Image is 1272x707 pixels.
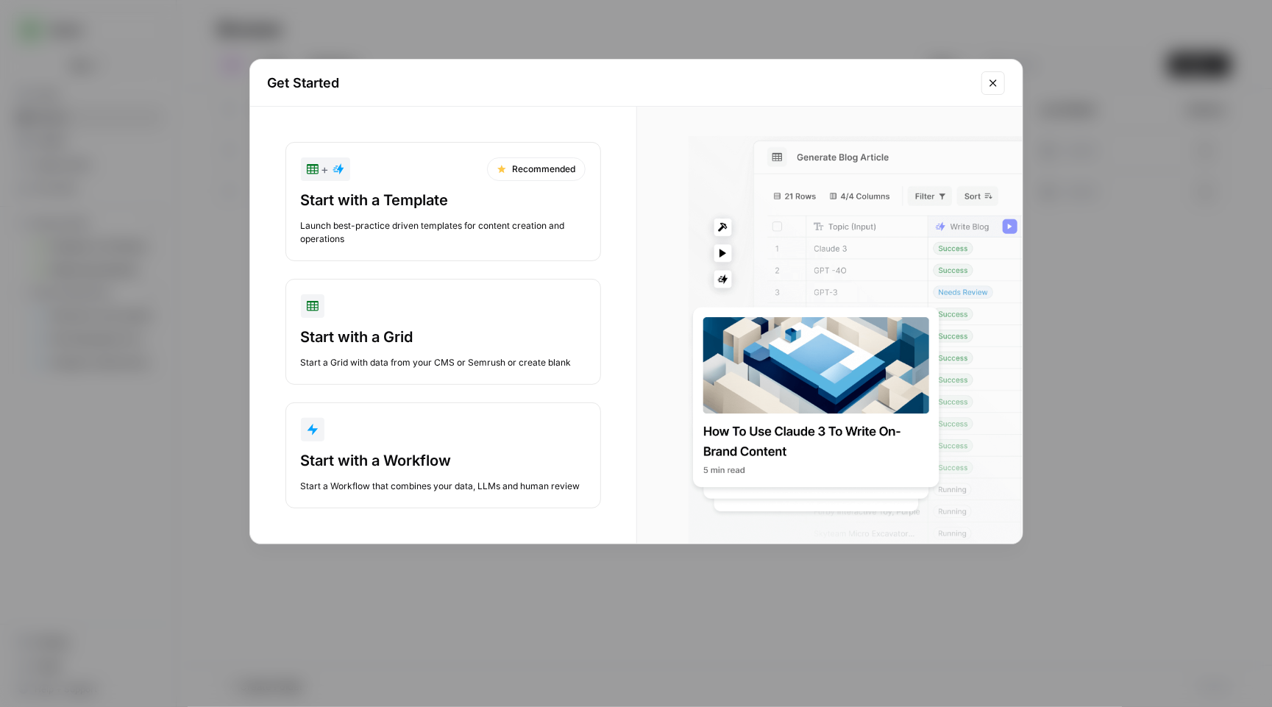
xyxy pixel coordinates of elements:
[301,356,586,369] div: Start a Grid with data from your CMS or Semrush or create blank
[301,480,586,493] div: Start a Workflow that combines your data, LLMs and human review
[268,73,973,93] h2: Get Started
[981,71,1005,95] button: Close modal
[285,142,601,261] button: +RecommendedStart with a TemplateLaunch best-practice driven templates for content creation and o...
[285,402,601,508] button: Start with a WorkflowStart a Workflow that combines your data, LLMs and human review
[301,450,586,471] div: Start with a Workflow
[301,219,586,246] div: Launch best-practice driven templates for content creation and operations
[285,279,601,385] button: Start with a GridStart a Grid with data from your CMS or Semrush or create blank
[301,327,586,347] div: Start with a Grid
[487,157,586,181] div: Recommended
[307,160,344,178] div: +
[301,190,586,210] div: Start with a Template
